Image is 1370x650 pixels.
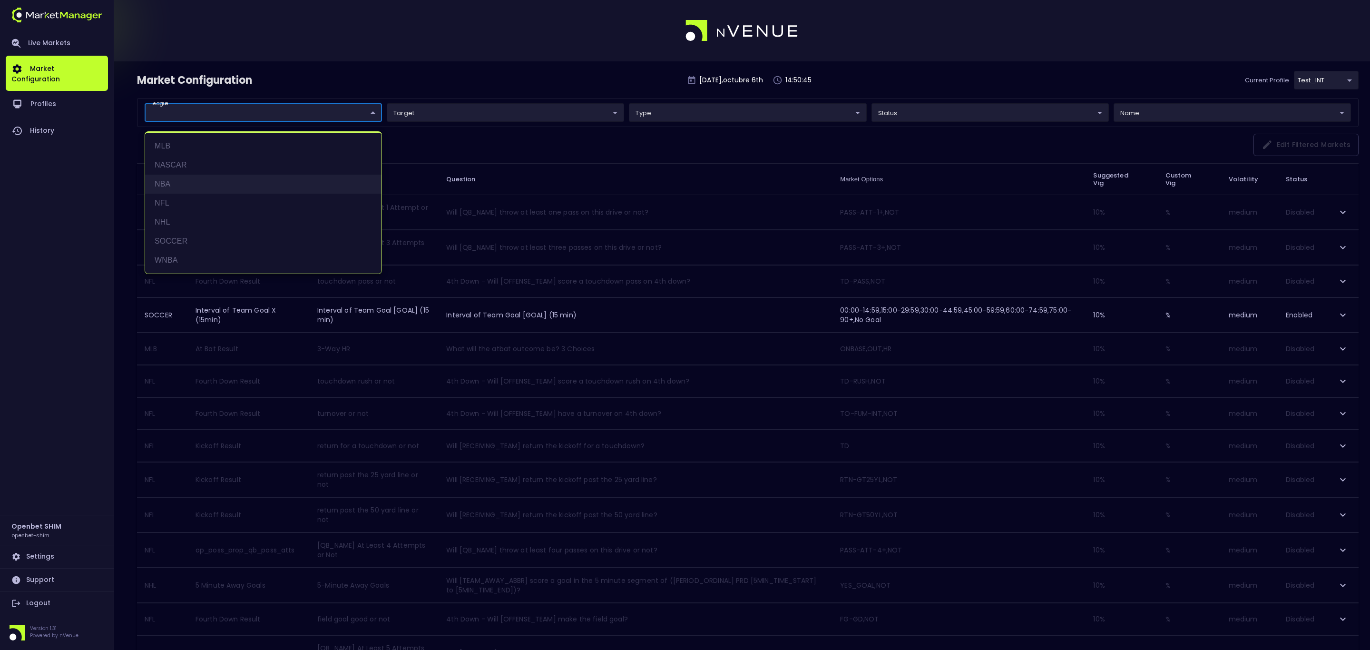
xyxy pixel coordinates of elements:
li: NBA [145,175,382,194]
li: SOCCER [145,232,382,251]
li: NHL [145,213,382,232]
li: NFL [145,194,382,213]
li: MLB [145,137,382,156]
li: NASCAR [145,156,382,175]
li: WNBA [145,251,382,270]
